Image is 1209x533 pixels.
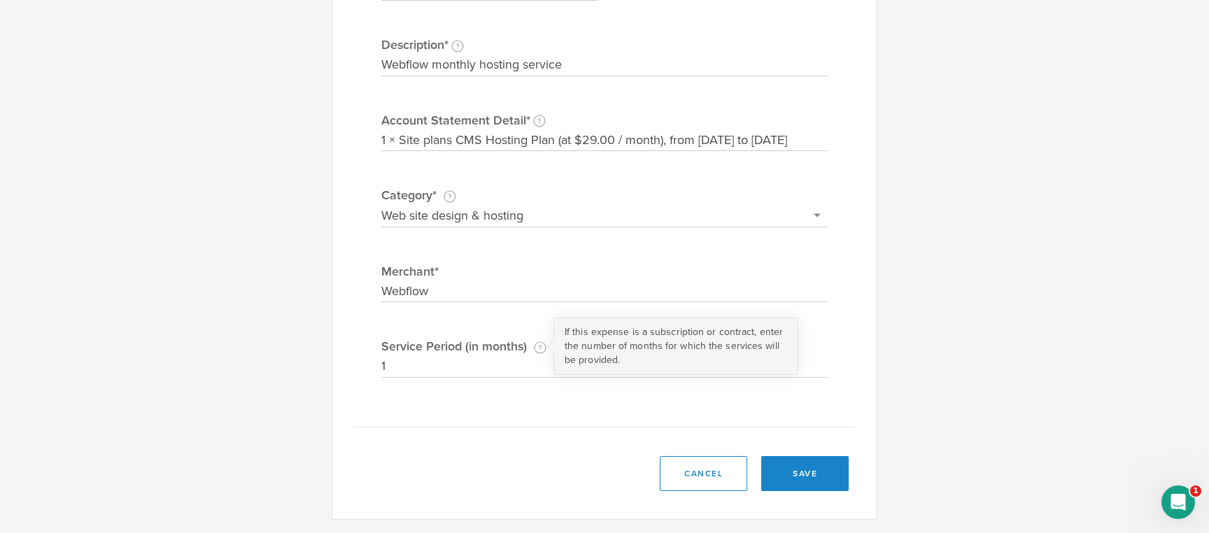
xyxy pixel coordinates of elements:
[660,456,747,491] button: cancel
[381,54,828,76] input: Enter a description of the transaction
[761,456,849,491] button: save
[381,355,828,378] input: Enter a number of months for services rendered
[381,280,828,303] input: Add merchant
[381,337,828,355] label: Service Period (in months)
[381,111,828,129] label: Account Statement Detail
[381,129,828,152] input: Enter the details as they appear on your account statement
[1161,485,1195,519] iframe: Intercom live chat
[553,318,798,375] div: If this expense is a subscription or contract, enter the number of months for which the services ...
[381,186,828,204] label: Category*
[1190,485,1201,497] span: 1
[381,262,828,280] label: Merchant
[381,36,828,54] label: Description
